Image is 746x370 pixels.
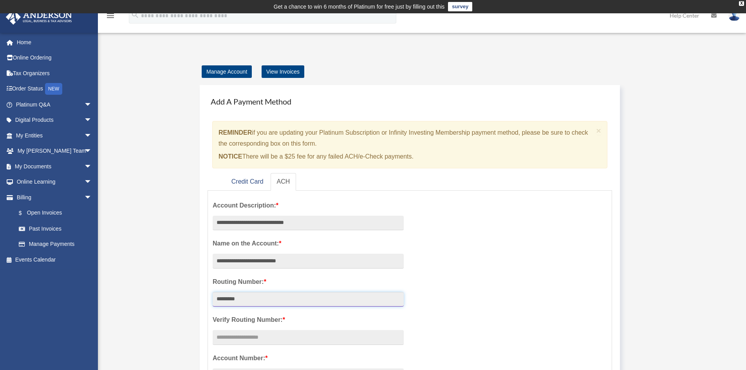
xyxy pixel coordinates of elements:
a: My Documentsarrow_drop_down [5,159,104,174]
a: Order StatusNEW [5,81,104,97]
strong: REMINDER [219,129,252,136]
i: search [131,11,139,19]
a: Billingarrow_drop_down [5,190,104,205]
a: My Entitiesarrow_drop_down [5,128,104,143]
label: Name on the Account: [213,238,404,249]
a: Manage Payments [11,236,100,252]
h4: Add A Payment Method [208,93,612,110]
a: Manage Account [202,65,252,78]
span: arrow_drop_down [84,112,100,128]
a: ACH [271,173,296,191]
button: Close [596,126,601,135]
a: Past Invoices [11,221,104,236]
span: × [596,126,601,135]
a: Online Learningarrow_drop_down [5,174,104,190]
label: Account Number: [213,353,404,364]
a: Events Calendar [5,252,104,267]
a: Online Ordering [5,50,104,66]
a: Tax Organizers [5,65,104,81]
div: close [739,1,744,6]
a: Digital Productsarrow_drop_down [5,112,104,128]
a: Home [5,34,104,50]
label: Routing Number: [213,276,404,287]
span: arrow_drop_down [84,97,100,113]
p: There will be a $25 fee for any failed ACH/e-Check payments. [219,151,593,162]
a: $Open Invoices [11,205,104,221]
div: if you are updating your Platinum Subscription or Infinity Investing Membership payment method, p... [212,121,607,168]
div: NEW [45,83,62,95]
a: Credit Card [225,173,270,191]
img: Anderson Advisors Platinum Portal [4,9,74,25]
a: My [PERSON_NAME] Teamarrow_drop_down [5,143,104,159]
span: arrow_drop_down [84,159,100,175]
span: arrow_drop_down [84,143,100,159]
div: Get a chance to win 6 months of Platinum for free just by filling out this [274,2,445,11]
span: $ [23,208,27,218]
a: survey [448,2,472,11]
span: arrow_drop_down [84,128,100,144]
strong: NOTICE [219,153,242,160]
span: arrow_drop_down [84,190,100,206]
a: menu [106,14,115,20]
i: menu [106,11,115,20]
label: Verify Routing Number: [213,314,404,325]
label: Account Description: [213,200,404,211]
img: User Pic [728,10,740,21]
a: Platinum Q&Aarrow_drop_down [5,97,104,112]
a: View Invoices [262,65,304,78]
span: arrow_drop_down [84,174,100,190]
